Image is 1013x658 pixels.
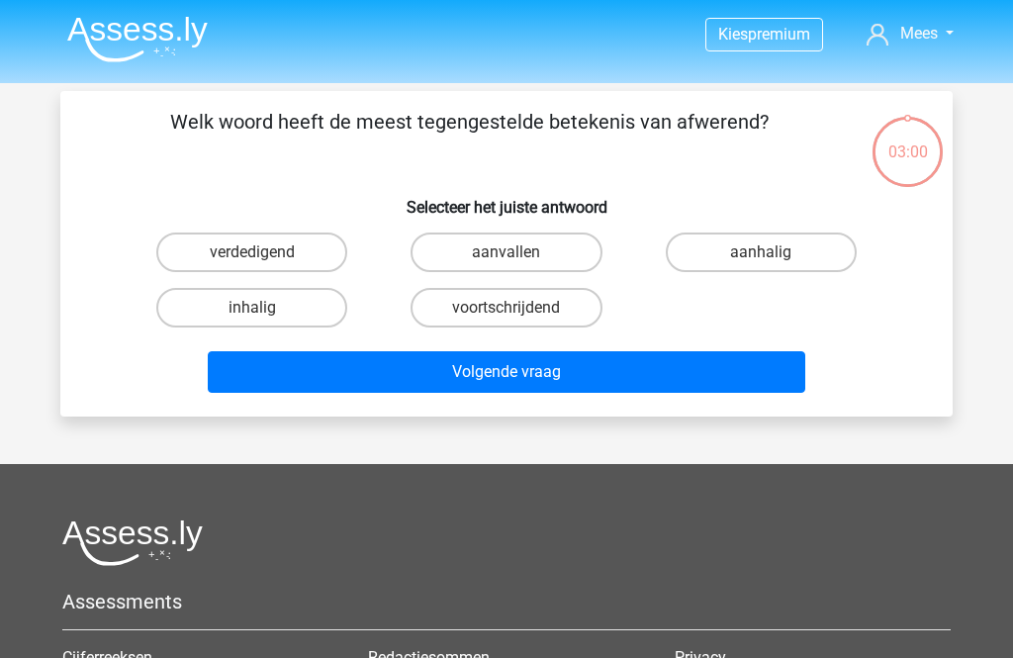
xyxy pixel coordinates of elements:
[666,233,857,272] label: aanhalig
[92,107,847,166] p: Welk woord heeft de meest tegengestelde betekenis van afwerend?
[900,24,938,43] span: Mees
[208,351,806,393] button: Volgende vraag
[156,288,347,328] label: inhalig
[67,16,208,62] img: Assessly
[871,115,945,164] div: 03:00
[748,25,810,44] span: premium
[411,288,601,328] label: voortschrijdend
[156,233,347,272] label: verdedigend
[718,25,748,44] span: Kies
[92,182,921,217] h6: Selecteer het juiste antwoord
[706,21,822,47] a: Kiespremium
[62,590,951,613] h5: Assessments
[62,519,203,566] img: Assessly logo
[411,233,601,272] label: aanvallen
[859,22,962,46] a: Mees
